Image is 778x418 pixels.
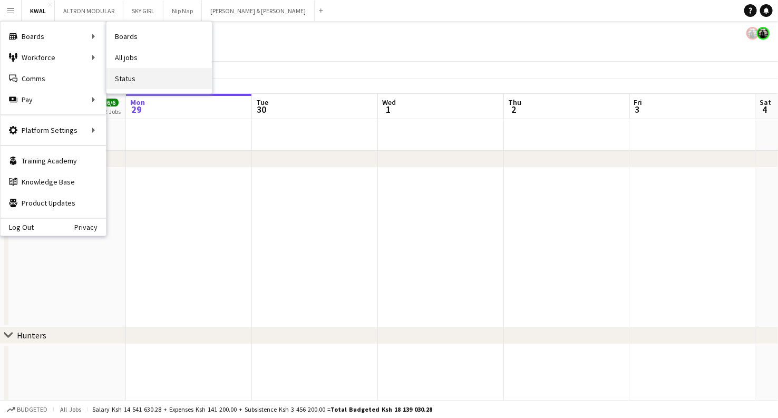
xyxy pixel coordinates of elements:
a: Status [106,68,212,89]
span: 30 [255,103,268,115]
div: Pay [1,89,106,110]
app-user-avatar: simon yonni [757,27,770,40]
span: Mon [130,98,145,107]
a: Boards [106,26,212,47]
div: 2 Jobs [104,108,121,115]
a: Privacy [74,223,106,231]
button: KWAL [22,1,55,21]
span: 6/6 [104,99,119,106]
div: Boards [1,26,106,47]
span: Tue [256,98,268,107]
span: 1 [381,103,396,115]
a: All jobs [106,47,212,68]
div: Salary Ksh 14 541 630.28 + Expenses Ksh 141 200.00 + Subsistence Ksh 3 456 200.00 = [92,405,432,413]
div: Hunters [17,330,46,341]
span: 29 [129,103,145,115]
span: Thu [508,98,521,107]
button: [PERSON_NAME] & [PERSON_NAME] [202,1,315,21]
span: 3 [633,103,643,115]
span: Fri [634,98,643,107]
span: All jobs [58,405,83,413]
span: Sat [760,98,772,107]
button: Budgeted [5,404,49,415]
span: Budgeted [17,406,47,413]
button: ALTRON MODULAR [55,1,123,21]
span: Wed [382,98,396,107]
button: Nip Nap [163,1,202,21]
div: Workforce [1,47,106,68]
a: Log Out [1,223,34,231]
a: Product Updates [1,192,106,213]
span: Total Budgeted Ksh 18 139 030.28 [330,405,432,413]
span: 4 [758,103,772,115]
app-user-avatar: simon yonni [746,27,759,40]
a: Comms [1,68,106,89]
button: SKY GIRL [123,1,163,21]
span: 2 [507,103,521,115]
div: Platform Settings [1,120,106,141]
a: Training Academy [1,150,106,171]
a: Knowledge Base [1,171,106,192]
